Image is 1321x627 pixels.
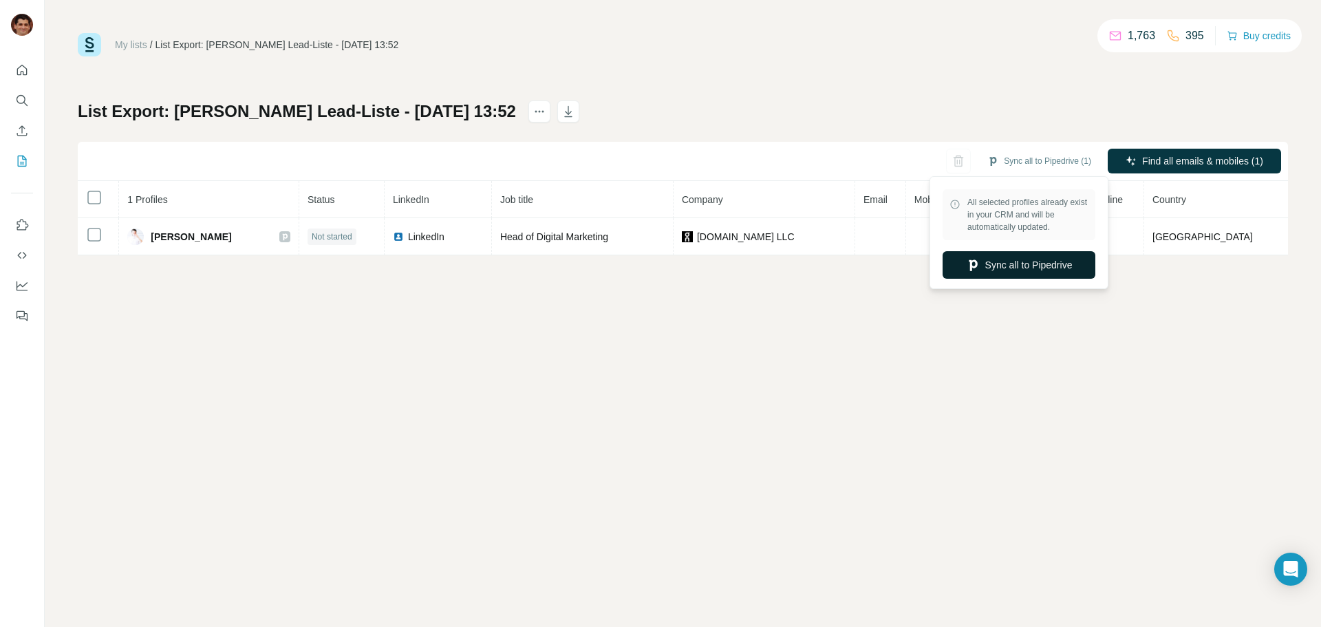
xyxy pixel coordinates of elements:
[11,14,33,36] img: Avatar
[500,194,533,205] span: Job title
[1142,154,1263,168] span: Find all emails & mobiles (1)
[682,231,693,242] img: company-logo
[11,58,33,83] button: Quick start
[408,230,444,244] span: LinkedIn
[127,229,144,245] img: Avatar
[127,194,167,205] span: 1 Profiles
[78,100,516,123] h1: List Export: [PERSON_NAME] Lead-Liste - [DATE] 13:52
[967,196,1088,233] span: All selected profiles already exist in your CRM and will be automatically updated.
[151,230,231,244] span: [PERSON_NAME]
[1086,194,1123,205] span: Landline
[914,194,943,205] span: Mobile
[1185,28,1204,44] p: 395
[1274,553,1307,586] div: Open Intercom Messenger
[11,243,33,268] button: Use Surfe API
[1128,28,1155,44] p: 1,763
[682,194,723,205] span: Company
[11,149,33,173] button: My lists
[393,231,404,242] img: LinkedIn logo
[1227,26,1291,45] button: Buy credits
[11,213,33,237] button: Use Surfe on LinkedIn
[943,251,1095,279] button: Sync all to Pipedrive
[978,151,1101,171] button: Sync all to Pipedrive (1)
[308,194,335,205] span: Status
[1152,194,1186,205] span: Country
[11,88,33,113] button: Search
[697,230,795,244] span: [DOMAIN_NAME] LLC
[528,100,550,123] button: actions
[11,304,33,328] button: Feedback
[78,33,101,56] img: Surfe Logo
[863,194,888,205] span: Email
[500,231,608,242] span: Head of Digital Marketing
[11,118,33,143] button: Enrich CSV
[1108,149,1281,173] button: Find all emails & mobiles (1)
[115,39,147,50] a: My lists
[1152,231,1253,242] span: [GEOGRAPHIC_DATA]
[155,38,399,52] div: List Export: [PERSON_NAME] Lead-Liste - [DATE] 13:52
[11,273,33,298] button: Dashboard
[393,194,429,205] span: LinkedIn
[312,231,352,243] span: Not started
[150,38,153,52] li: /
